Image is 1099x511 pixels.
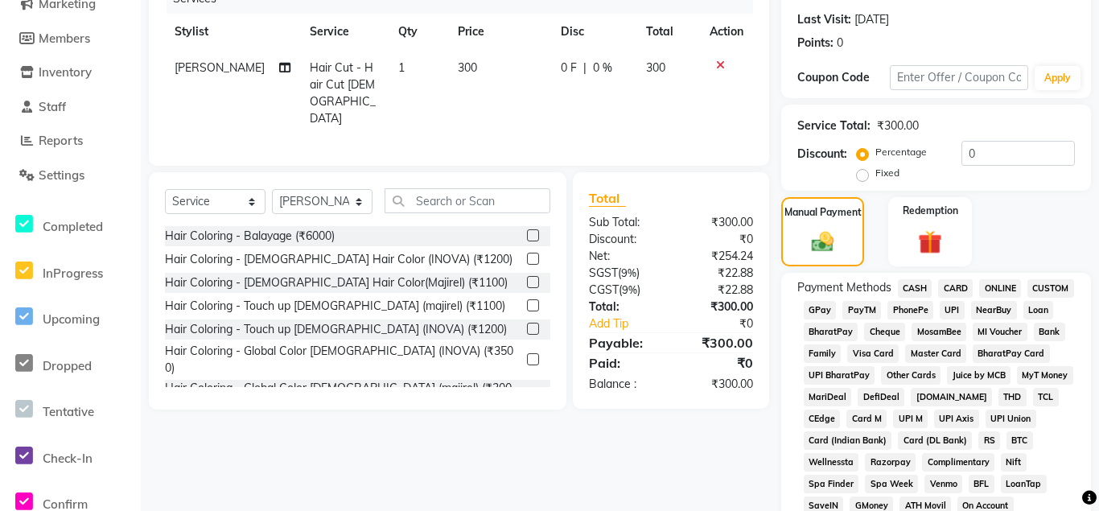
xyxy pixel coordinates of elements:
span: 9% [621,266,636,279]
div: Hair Coloring - [DEMOGRAPHIC_DATA] Hair Color (INOVA) (₹1200) [165,251,512,268]
span: Loan [1023,301,1054,319]
div: Hair Coloring - Touch up [DEMOGRAPHIC_DATA] (INOVA) (₹1200) [165,321,507,338]
span: UPI [940,301,965,319]
div: Net: [577,248,671,265]
div: Last Visit: [797,11,851,28]
span: MyT Money [1017,366,1073,385]
th: Qty [389,14,448,50]
span: Total [589,190,626,207]
span: Inventory [39,64,92,80]
span: MariDeal [804,388,852,406]
div: Hair Coloring - Global Color [DEMOGRAPHIC_DATA] (majirel) (₹3000) [165,380,521,414]
div: Points: [797,35,834,52]
div: Coupon Code [797,69,890,86]
span: BFL [969,475,994,493]
span: CEdge [804,410,841,428]
span: UPI M [893,410,928,428]
span: Settings [39,167,84,183]
span: Bank [1034,323,1065,341]
div: [DATE] [854,11,889,28]
span: Staff [39,99,66,114]
a: Staff [4,98,137,117]
th: Service [300,14,389,50]
a: Reports [4,132,137,150]
a: Members [4,30,137,48]
label: Percentage [875,145,927,159]
div: Payable: [577,333,671,352]
div: ₹22.88 [671,265,765,282]
span: 9% [622,283,637,296]
span: Reports [39,133,83,148]
span: Master Card [905,344,966,363]
span: Hair Cut - Hair Cut [DEMOGRAPHIC_DATA] [310,60,376,126]
span: Spa Finder [804,475,859,493]
div: 0 [837,35,843,52]
img: _cash.svg [805,229,841,255]
div: ( ) [577,282,671,299]
div: ₹0 [686,315,764,332]
span: 1 [398,60,405,75]
div: Paid: [577,353,671,373]
span: Card (Indian Bank) [804,431,892,450]
span: DefiDeal [858,388,904,406]
a: Add Tip [577,315,686,332]
span: 0 F [561,60,577,76]
span: Cheque [864,323,905,341]
div: ₹300.00 [671,376,765,393]
span: Razorpay [865,453,916,472]
span: LoanTap [1001,475,1047,493]
span: UPI Axis [934,410,979,428]
span: CGST [589,282,619,297]
div: ₹254.24 [671,248,765,265]
a: Inventory [4,64,137,82]
div: ( ) [577,265,671,282]
span: Completed [43,219,103,234]
div: ₹22.88 [671,282,765,299]
span: Tentative [43,404,94,419]
div: Discount: [577,231,671,248]
th: Disc [551,14,636,50]
span: SGST [589,266,618,280]
div: Discount: [797,146,847,163]
input: Search or Scan [385,188,550,213]
label: Fixed [875,166,899,180]
div: ₹300.00 [671,333,765,352]
label: Redemption [903,204,958,218]
img: _gift.svg [911,228,949,258]
div: Hair Coloring - Global Color [DEMOGRAPHIC_DATA] (INOVA) (₹3500) [165,343,521,377]
div: Hair Coloring - [DEMOGRAPHIC_DATA] Hair Color(Majirel) (₹1100) [165,274,508,291]
div: Hair Coloring - Touch up [DEMOGRAPHIC_DATA] (majirel) (₹1100) [165,298,505,315]
th: Price [448,14,550,50]
div: ₹300.00 [671,299,765,315]
th: Total [636,14,700,50]
label: Manual Payment [784,205,862,220]
span: Juice by MCB [947,366,1011,385]
div: Total: [577,299,671,315]
span: [PERSON_NAME] [175,60,265,75]
th: Action [700,14,753,50]
span: MI Voucher [973,323,1027,341]
button: Apply [1035,66,1080,90]
div: Hair Coloring - Balayage (₹6000) [165,228,335,245]
span: | [583,60,587,76]
span: Dropped [43,358,92,373]
span: Card M [846,410,887,428]
span: CUSTOM [1027,279,1074,298]
span: Other Cards [881,366,941,385]
span: RS [978,431,1000,450]
span: UPI Union [986,410,1036,428]
span: InProgress [43,266,103,281]
div: ₹0 [671,353,765,373]
span: [DOMAIN_NAME] [911,388,992,406]
span: Nift [1001,453,1027,472]
span: Spa Week [865,475,918,493]
span: BTC [1006,431,1033,450]
span: PhonePe [887,301,933,319]
div: ₹300.00 [671,214,765,231]
span: PayTM [842,301,881,319]
span: BharatPay Card [973,344,1050,363]
span: THD [998,388,1027,406]
span: Upcoming [43,311,100,327]
span: Wellnessta [804,453,859,472]
span: Payment Methods [797,279,891,296]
